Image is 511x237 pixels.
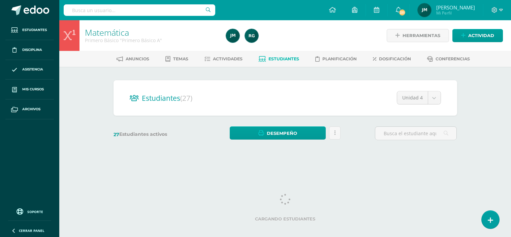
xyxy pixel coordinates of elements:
[180,93,192,103] span: (27)
[322,56,357,61] span: Planificación
[22,87,44,92] span: Mis cursos
[387,29,449,42] a: Herramientas
[452,29,503,42] a: Actividad
[375,127,456,140] input: Busca el estudiante aquí...
[165,54,188,64] a: Temas
[19,228,44,233] span: Cerrar panel
[126,56,149,61] span: Anuncios
[436,10,475,16] span: Mi Perfil
[436,4,475,11] span: [PERSON_NAME]
[22,67,43,72] span: Asistencia
[268,56,299,61] span: Estudiantes
[245,29,258,42] img: e044b199acd34bf570a575bac584e1d1.png
[213,56,243,61] span: Actividades
[436,56,470,61] span: Conferencias
[267,127,297,140] span: Desempeño
[64,4,215,16] input: Busca un usuario...
[27,209,43,214] span: Soporte
[5,40,54,60] a: Disciplina
[403,29,440,42] span: Herramientas
[373,54,411,64] a: Dosificación
[173,56,188,61] span: Temas
[142,93,192,103] span: Estudiantes
[5,20,54,40] a: Estudiantes
[85,28,218,37] h1: Matemática
[85,37,218,43] div: Primero Básico 'Primero Básico A'
[22,47,42,53] span: Disciplina
[402,91,423,104] span: Unidad 4
[22,27,47,33] span: Estudiantes
[398,9,406,16] span: 311
[397,91,441,104] a: Unidad 4
[468,29,494,42] span: Actividad
[204,54,243,64] a: Actividades
[116,216,454,221] label: Cargando estudiantes
[5,99,54,119] a: Archivos
[5,60,54,80] a: Asistencia
[117,54,149,64] a: Anuncios
[114,131,119,138] span: 27
[85,27,129,38] a: Matemática
[315,54,357,64] a: Planificación
[114,131,195,138] label: Estudiantes activos
[259,54,299,64] a: Estudiantes
[226,29,239,42] img: 12b7c84a092dbc0c2c2dfa63a40b0068.png
[427,54,470,64] a: Conferencias
[230,126,326,140] a: Desempeño
[5,80,54,99] a: Mis cursos
[8,207,51,216] a: Soporte
[418,3,431,17] img: 12b7c84a092dbc0c2c2dfa63a40b0068.png
[22,107,40,112] span: Archivos
[379,56,411,61] span: Dosificación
